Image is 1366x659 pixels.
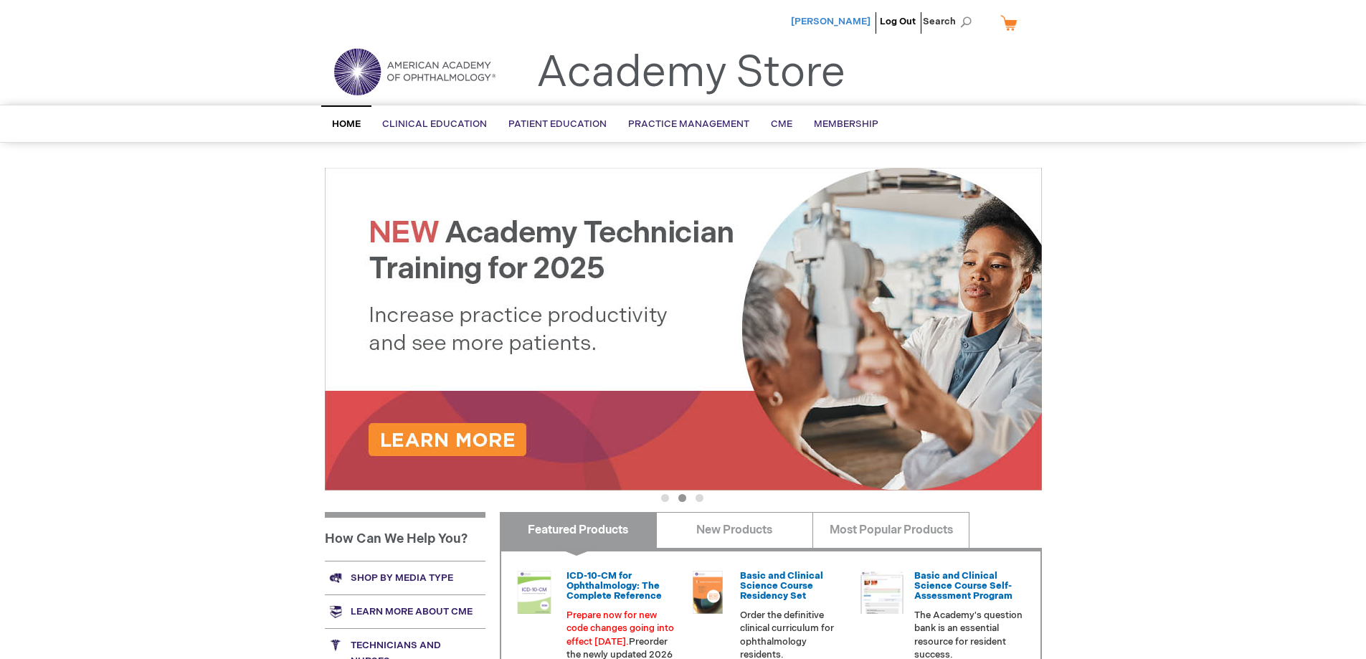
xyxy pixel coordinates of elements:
button: 2 of 3 [678,494,686,502]
span: Home [332,118,361,130]
span: Patient Education [508,118,607,130]
img: 02850963u_47.png [686,571,729,614]
img: bcscself_20.jpg [860,571,903,614]
a: [PERSON_NAME] [791,16,871,27]
h1: How Can We Help You? [325,512,485,561]
a: Basic and Clinical Science Course Residency Set [740,570,823,602]
button: 1 of 3 [661,494,669,502]
a: Basic and Clinical Science Course Self-Assessment Program [914,570,1012,602]
a: New Products [656,512,813,548]
button: 3 of 3 [696,494,703,502]
span: Clinical Education [382,118,487,130]
a: Log Out [880,16,916,27]
a: Learn more about CME [325,594,485,628]
a: Most Popular Products [812,512,969,548]
a: Academy Store [536,47,845,99]
a: ICD-10-CM for Ophthalmology: The Complete Reference [566,570,662,602]
span: Practice Management [628,118,749,130]
a: Shop by media type [325,561,485,594]
span: Membership [814,118,878,130]
img: 0120008u_42.png [513,571,556,614]
a: Featured Products [500,512,657,548]
font: Prepare now for new code changes going into effect [DATE]. [566,610,674,648]
span: CME [771,118,792,130]
span: Search [923,7,977,36]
